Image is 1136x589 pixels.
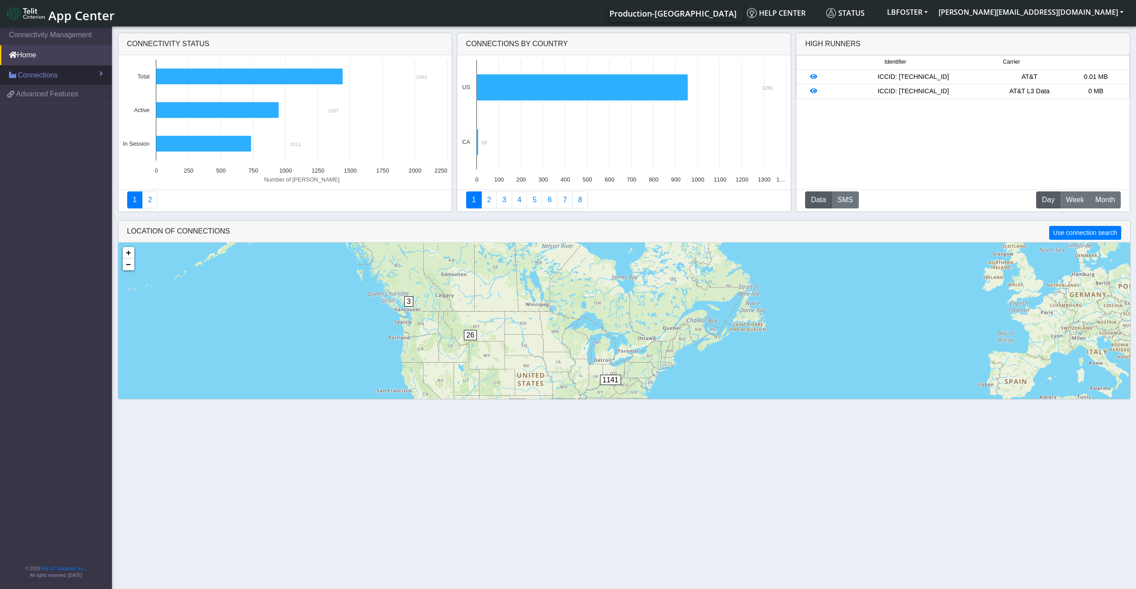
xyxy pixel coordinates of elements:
[434,167,447,174] text: 2250
[475,176,478,183] text: 0
[516,176,526,183] text: 200
[832,191,859,208] button: SMS
[561,176,570,183] text: 400
[583,176,592,183] text: 500
[671,176,680,183] text: 900
[494,176,504,183] text: 100
[264,176,339,183] text: Number of [PERSON_NAME]
[1089,191,1121,208] button: Month
[481,140,487,145] text: 10
[48,7,115,24] span: App Center
[609,4,736,22] a: Your current platform instance
[462,139,470,145] text: CA
[557,191,573,208] a: Zero Session
[123,259,134,270] a: Zoom out
[758,176,770,183] text: 1300
[1049,226,1121,240] button: Use connection search
[464,330,477,340] span: 26
[882,4,933,20] button: LBFOSTER
[404,296,414,307] span: 3
[497,191,512,208] a: Usage per Country
[1036,191,1060,208] button: Day
[40,566,85,571] a: Telit IoT Solutions, Inc.
[134,107,150,113] text: Active
[216,167,225,174] text: 500
[137,73,149,80] text: Total
[344,167,356,174] text: 1500
[826,8,865,18] span: Status
[466,191,782,208] nav: Summary paging
[154,167,158,174] text: 0
[118,33,452,55] div: Connectivity status
[747,8,806,18] span: Help center
[823,4,882,22] a: Status
[743,4,823,22] a: Help center
[1066,195,1084,205] span: Week
[805,39,861,49] div: High Runners
[512,191,527,208] a: Connections By Carrier
[884,58,906,66] span: Identifier
[604,176,614,183] text: 600
[123,140,150,147] text: In Session
[1060,191,1090,208] button: Week
[279,167,292,174] text: 1000
[1063,87,1129,96] div: 0 MB
[127,191,443,208] nav: Summary paging
[649,176,658,183] text: 800
[1003,58,1020,66] span: Carrier
[248,167,257,174] text: 750
[826,8,836,18] img: status.svg
[184,167,193,174] text: 250
[416,74,427,80] text: 1992
[457,33,791,55] div: Connections By Country
[933,4,1129,20] button: [PERSON_NAME][EMAIL_ADDRESS][DOMAIN_NAME]
[7,6,45,21] img: logo-telit-cinterion-gw-new.png
[123,247,134,259] a: Zoom in
[627,176,636,183] text: 700
[466,191,482,208] a: Connections By Country
[527,191,542,208] a: Usage by Carrier
[1063,72,1129,82] div: 0.01 MB
[481,191,497,208] a: Carrier
[830,72,996,82] div: ICCID: [TECHNICAL_ID]
[747,8,757,18] img: knowledge.svg
[376,167,389,174] text: 1750
[691,176,704,183] text: 1000
[996,87,1063,96] div: AT&T L3 Data
[762,85,773,91] text: 1281
[1095,195,1115,205] span: Month
[408,167,421,174] text: 2000
[714,176,726,183] text: 1100
[7,4,113,23] a: App Center
[311,167,324,174] text: 1250
[142,191,158,208] a: Deployment status
[16,89,78,100] span: Advanced Features
[776,176,785,183] text: 1…
[542,191,557,208] a: 14 Days Trend
[290,142,301,147] text: 1013
[600,375,622,385] span: 1141
[18,70,58,81] span: Connections
[127,191,143,208] a: Connectivity status
[538,176,548,183] text: 300
[736,176,748,183] text: 1200
[328,108,339,113] text: 1307
[805,191,832,208] button: Data
[609,8,737,19] span: Production-[GEOGRAPHIC_DATA]
[996,72,1063,82] div: AT&T
[830,87,996,96] div: ICCID: [TECHNICAL_ID]
[462,84,470,91] text: US
[572,191,588,208] a: Not Connected for 30 days
[1042,195,1055,205] span: Day
[118,221,1130,243] div: LOCATION OF CONNECTIONS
